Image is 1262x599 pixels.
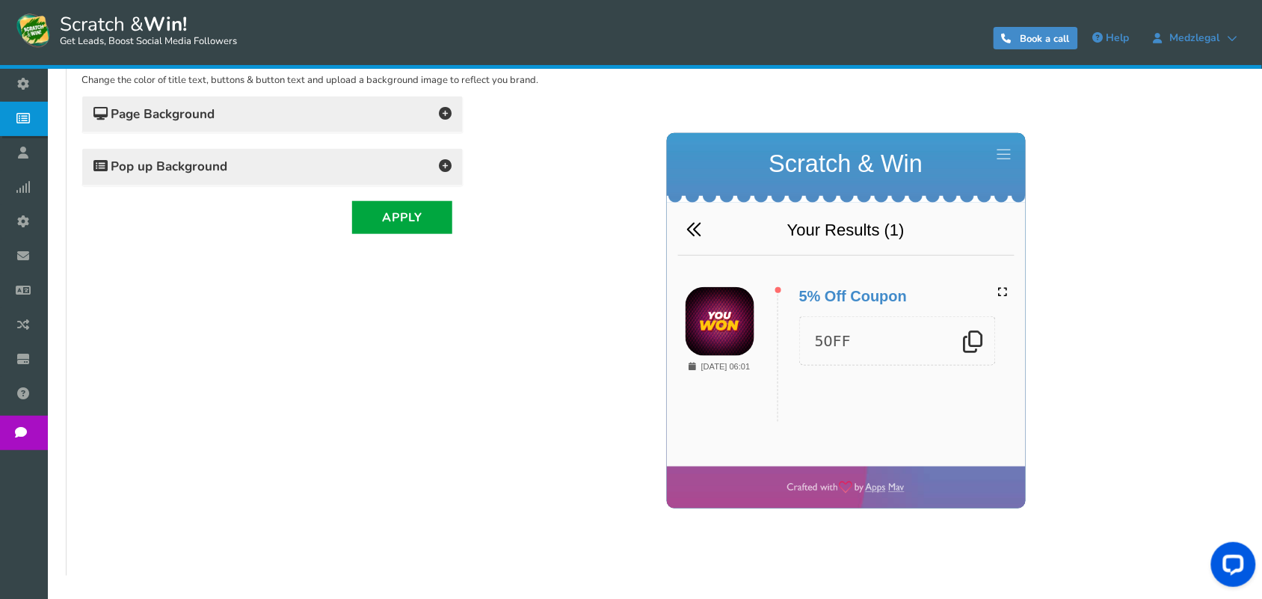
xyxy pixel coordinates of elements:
button: Apply [352,201,452,234]
iframe: LiveChat chat widget [1199,536,1262,599]
img: appsmav-footer-credit.png [313,386,430,398]
h4: Page Background [93,104,452,125]
span: Book a call [1021,32,1070,46]
h3: Your Results ( ) [203,126,540,159]
h4: Pop up Background [93,156,452,177]
span: Page Background [93,107,215,122]
a: Help [1086,26,1137,50]
a: Scratch &Win! Get Leads, Boost Social Media Followers [15,11,237,49]
strong: Win! [144,11,187,37]
span: 1 [415,125,424,144]
div: 5% Off Coupon [324,191,521,209]
a: Book a call [994,27,1078,49]
small: Get Leads, Boost Social Media Followers [60,36,237,48]
span: Help [1106,31,1130,45]
p: Change the color of title text, buttons & button text and upload a background image to reflect yo... [81,73,1228,88]
span: Medzlegal [1163,32,1228,44]
span: Scratch & [52,11,237,49]
h4: Scratch & Win [207,45,536,93]
span: Pop up Background [93,159,227,174]
img: Scratch and Win [15,11,52,49]
small: [DATE] 06:01 [227,266,276,275]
